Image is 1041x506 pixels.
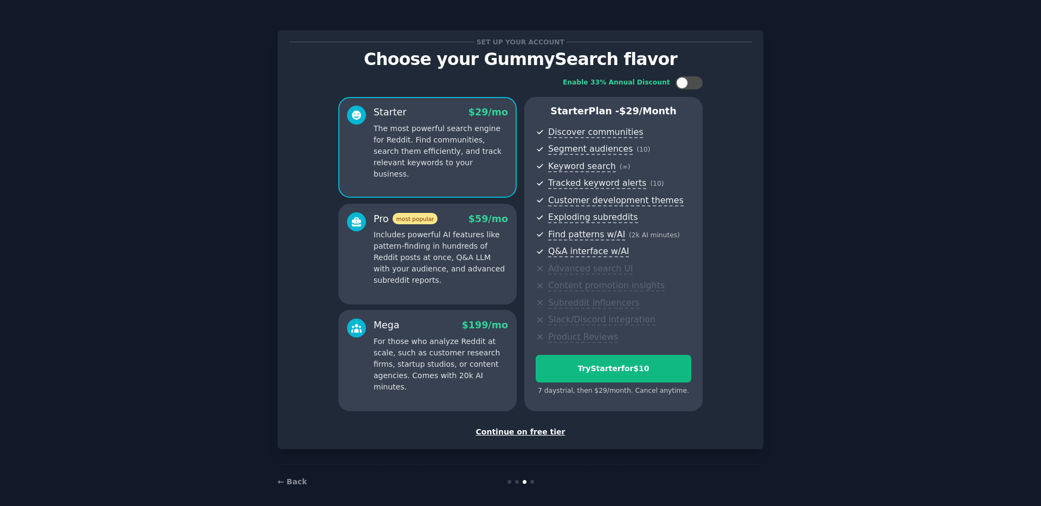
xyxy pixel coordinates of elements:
[374,319,400,332] div: Mega
[475,36,567,48] span: Set up your account
[462,320,508,330] span: $ 199 /mo
[548,332,618,343] span: Product Reviews
[548,263,633,275] span: Advanced search UI
[393,213,438,224] span: most popular
[548,280,665,291] span: Content promotion insights
[536,355,691,382] button: TryStarterfor$10
[374,229,508,286] p: Includes powerful AI features like pattern-finding in hundreds of Reddit posts at once, Q&A LLM w...
[548,229,625,241] span: Find patterns w/AI
[374,212,438,226] div: Pro
[548,314,656,326] span: Slack/Discord integration
[620,163,631,171] span: ( ∞ )
[536,363,691,374] div: Try Starter for $10
[374,106,407,119] div: Starter
[563,78,670,88] div: Enable 33% Annual Discount
[536,105,691,118] p: Starter Plan -
[629,231,680,239] span: ( 2k AI minutes )
[374,336,508,393] p: For those who analyze Reddit at scale, such as customer research firms, startup studios, or conte...
[548,246,629,257] span: Q&A interface w/AI
[536,386,691,396] div: 7 days trial, then $ 29 /month . Cancel anytime.
[468,213,508,224] span: $ 59 /mo
[650,180,664,187] span: ( 10 )
[548,127,643,138] span: Discover communities
[548,178,646,189] span: Tracked keyword alerts
[548,195,684,206] span: Customer development themes
[548,144,633,155] span: Segment audiences
[548,161,616,172] span: Keyword search
[374,123,508,180] p: The most powerful search engine for Reddit. Find communities, search them efficiently, and track ...
[637,146,650,153] span: ( 10 )
[289,426,752,438] div: Continue on free tier
[468,107,508,118] span: $ 29 /mo
[289,50,752,69] p: Choose your GummySearch flavor
[548,297,639,309] span: Subreddit influencers
[548,212,638,223] span: Exploding subreddits
[619,106,677,116] span: $ 29 /month
[278,477,307,486] a: ← Back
